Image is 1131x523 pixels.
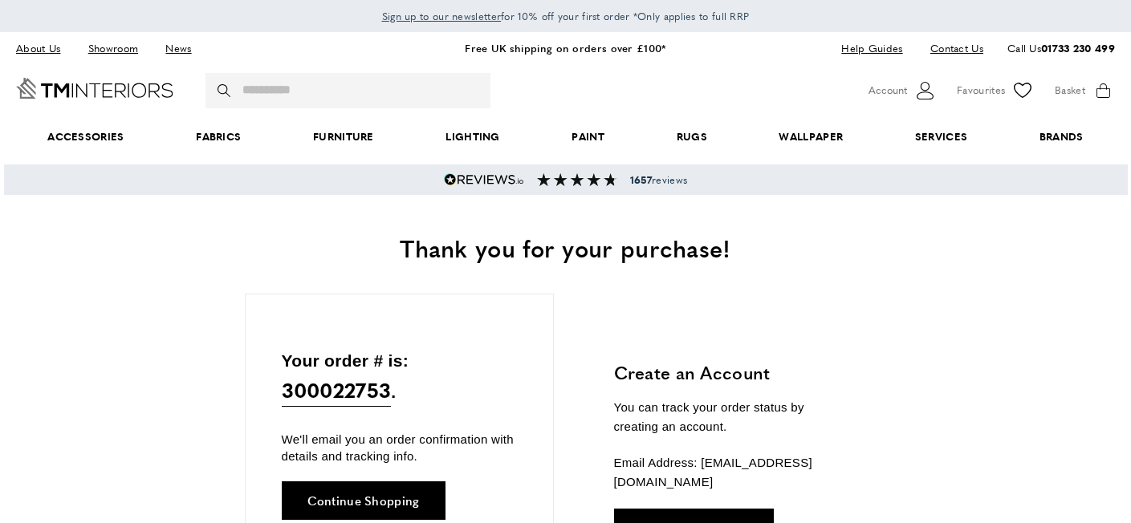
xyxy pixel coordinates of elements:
h3: Create an Account [614,360,851,385]
a: About Us [16,38,72,59]
p: Call Us [1007,40,1115,57]
p: Email Address: [EMAIL_ADDRESS][DOMAIN_NAME] [614,453,851,492]
a: Favourites [957,79,1035,103]
a: Free UK shipping on orders over £100* [465,40,665,55]
span: Account [869,82,907,99]
span: for 10% off your first order *Only applies to full RRP [382,9,750,23]
a: Furniture [277,112,409,161]
span: 300022753 [282,374,392,407]
a: Brands [1003,112,1119,161]
button: Search [218,73,234,108]
a: 01733 230 499 [1041,40,1115,55]
img: Reviews section [537,173,617,186]
strong: 1657 [630,172,652,187]
span: Sign up to our newsletter [382,9,502,23]
a: Rugs [641,112,743,161]
a: Contact Us [918,38,983,59]
a: News [153,38,203,59]
a: Help Guides [829,38,914,59]
a: Go to Home page [16,78,173,99]
span: Accessories [11,112,160,161]
a: Continue Shopping [282,481,445,520]
span: Continue Shopping [307,494,420,506]
a: Fabrics [160,112,277,161]
a: Sign up to our newsletter [382,8,502,24]
a: Services [879,112,1003,161]
button: Customer Account [869,79,937,103]
a: Lighting [410,112,536,161]
p: You can track your order status by creating an account. [614,398,851,436]
p: Your order # is: . [282,347,517,407]
img: Reviews.io 5 stars [444,173,524,186]
a: Showroom [76,38,150,59]
span: Thank you for your purchase! [400,230,730,265]
p: We'll email you an order confirmation with details and tracking info. [282,431,517,464]
span: Favourites [957,82,1005,99]
span: reviews [630,173,687,186]
a: Wallpaper [743,112,879,161]
a: Paint [536,112,641,161]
